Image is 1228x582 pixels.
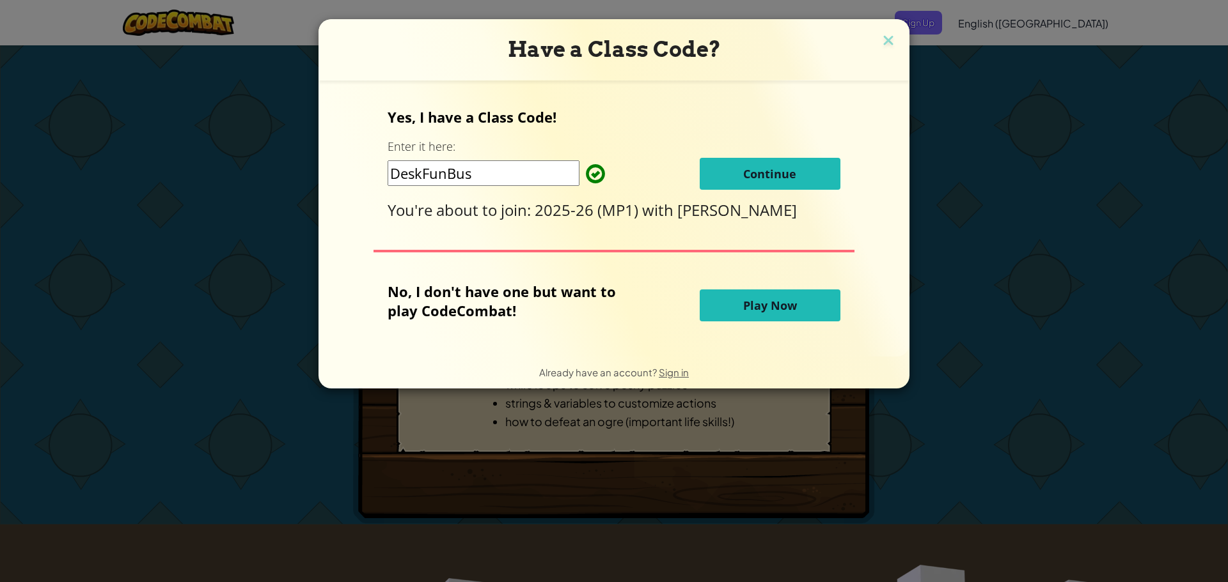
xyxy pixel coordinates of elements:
span: Have a Class Code? [508,36,721,62]
span: [PERSON_NAME] [677,199,797,220]
span: Already have an account? [539,366,659,378]
img: close icon [880,32,897,51]
span: with [642,199,677,220]
label: Enter it here: [388,139,455,155]
a: Sign in [659,366,689,378]
span: Continue [743,166,796,181]
button: Continue [700,158,840,190]
button: Play Now [700,289,840,321]
span: You're about to join: [388,199,535,220]
p: No, I don't have one but want to play CodeCombat! [388,282,635,320]
span: Play Now [743,298,797,313]
span: 2025-26 (MP1) [535,199,642,220]
p: Yes, I have a Class Code! [388,107,840,126]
